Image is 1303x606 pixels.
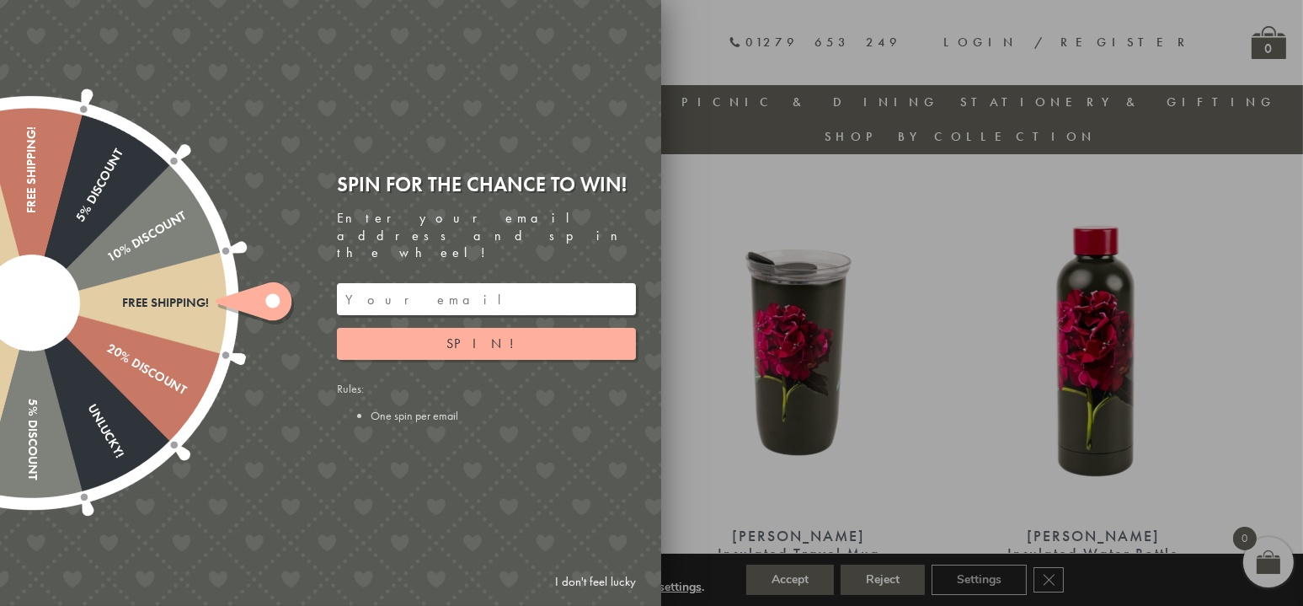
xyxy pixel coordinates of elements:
[337,283,636,315] input: Your email
[547,566,644,598] a: I don't feel lucky
[24,126,39,303] div: Free shipping!
[32,296,209,310] div: Free shipping!
[337,171,636,197] div: Spin for the chance to win!
[371,408,636,423] li: One spin per email
[25,146,126,306] div: 5% Discount
[446,335,526,352] span: Spin!
[28,297,188,398] div: 20% Discount
[28,208,188,309] div: 10% Discount
[24,303,39,480] div: 5% Discount
[25,299,126,459] div: Unlucky!
[337,328,636,360] button: Spin!
[337,210,636,262] div: Enter your email address and spin the wheel!
[337,381,636,423] div: Rules:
